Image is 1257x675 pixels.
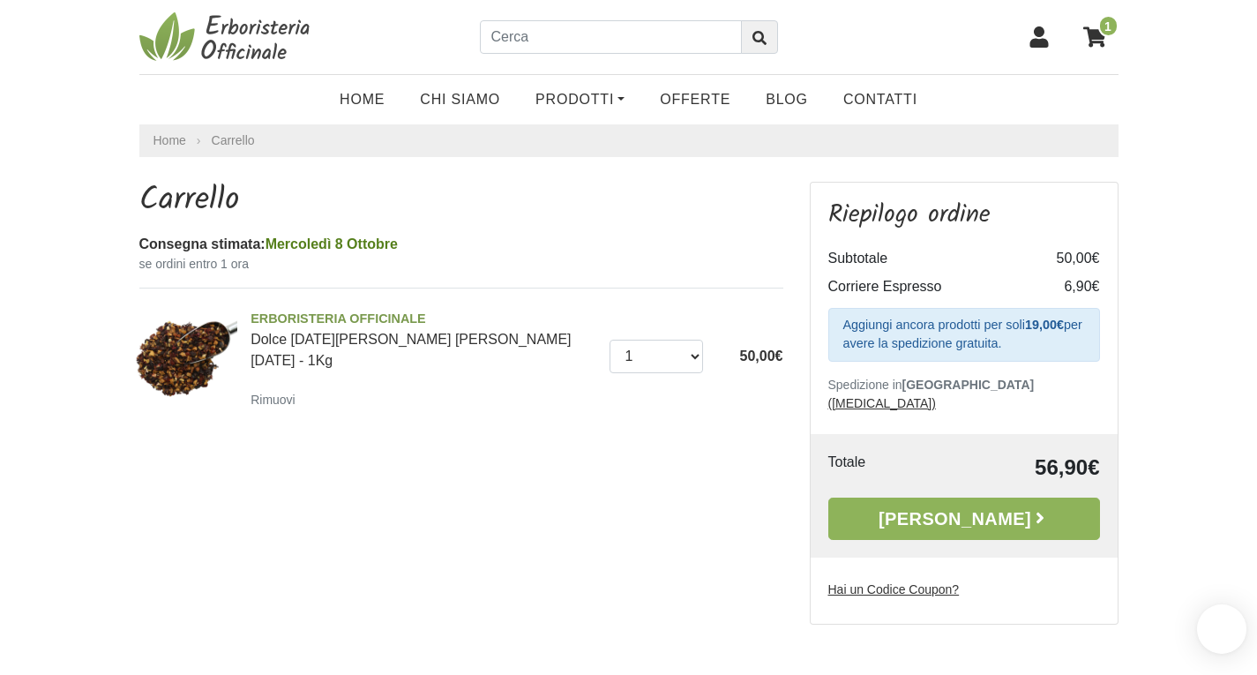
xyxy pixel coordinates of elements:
[828,308,1100,362] div: Aggiungi ancora prodotti per soli per avere la spedizione gratuita.
[928,452,1100,484] td: 56,90€
[139,11,316,64] img: Erboristeria Officinale
[1025,318,1064,332] strong: 19,00€
[828,452,928,484] td: Totale
[518,82,642,117] a: Prodotti
[828,582,960,596] u: Hai un Codice Coupon?
[642,82,748,117] a: OFFERTE
[322,82,402,117] a: Home
[1197,604,1246,654] iframe: Smartsupp widget button
[1029,273,1100,301] td: 6,90€
[828,273,1029,301] td: Corriere Espresso
[251,310,596,368] a: ERBORISTERIA OFFICINALEDolce [DATE][PERSON_NAME] [PERSON_NAME][DATE] - 1Kg
[740,349,783,364] span: 50,00€
[1098,15,1119,37] span: 1
[480,20,742,54] input: Cerca
[902,378,1035,392] b: [GEOGRAPHIC_DATA]
[133,303,238,408] img: Dolce Natale - infuso di Natale - 1Kg
[266,236,398,251] span: Mercoledì 8 Ottobre
[1029,244,1100,273] td: 50,00€
[828,200,1100,230] h3: Riepilogo ordine
[828,396,936,410] a: ([MEDICAL_DATA])
[826,82,935,117] a: Contatti
[828,376,1100,413] p: Spedizione in
[748,82,826,117] a: Blog
[828,244,1029,273] td: Subtotale
[828,581,960,599] label: Hai un Codice Coupon?
[828,498,1100,540] a: [PERSON_NAME]
[251,393,296,407] small: Rimuovi
[212,133,255,147] a: Carrello
[139,182,783,220] h1: Carrello
[153,131,186,150] a: Home
[139,124,1119,157] nav: breadcrumb
[1074,15,1119,59] a: 1
[251,388,303,410] a: Rimuovi
[251,310,596,329] span: ERBORISTERIA OFFICINALE
[402,82,518,117] a: Chi Siamo
[139,255,783,274] small: se ordini entro 1 ora
[139,234,783,255] div: Consegna stimata:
